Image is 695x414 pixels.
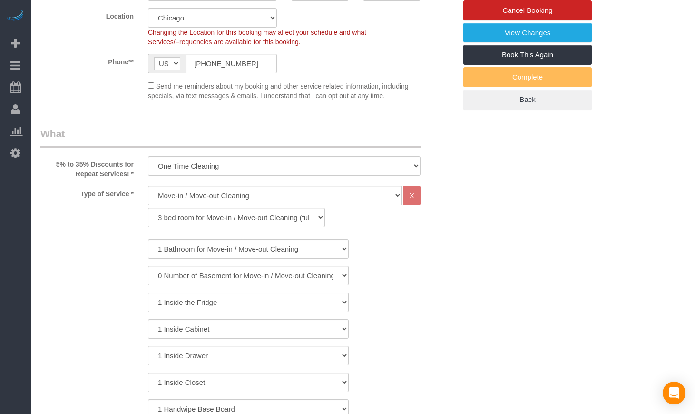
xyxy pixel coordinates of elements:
label: Location [33,8,141,21]
label: Type of Service * [33,186,141,199]
a: View Changes [463,23,592,43]
a: Book This Again [463,45,592,65]
span: Send me reminders about my booking and other service related information, including specials, via... [148,82,409,100]
div: Open Intercom Messenger [663,382,685,404]
span: Changing the Location for this booking may affect your schedule and what Services/Frequencies are... [148,29,366,46]
a: Back [463,90,592,110]
a: Cancel Booking [463,0,592,20]
img: Automaid Logo [6,10,25,23]
label: 5% to 35% Discounts for Repeat Services! * [33,156,141,179]
legend: What [40,127,421,148]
